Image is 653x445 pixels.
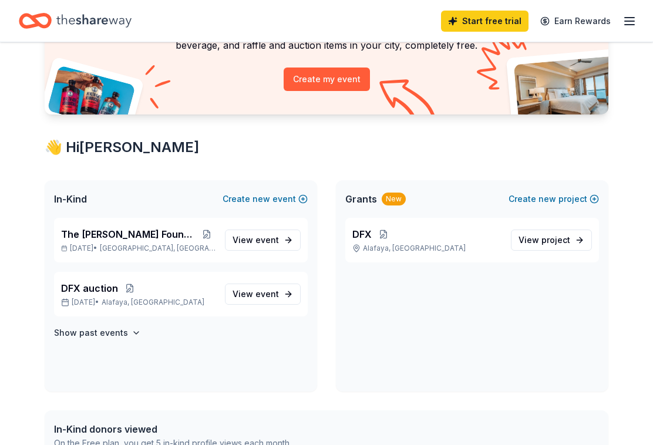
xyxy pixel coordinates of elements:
[441,11,529,32] a: Start free trial
[255,289,279,299] span: event
[233,287,279,301] span: View
[379,79,438,123] img: Curvy arrow
[19,7,132,35] a: Home
[541,235,570,245] span: project
[54,326,141,340] button: Show past events
[223,192,308,206] button: Createnewevent
[352,244,501,253] p: Alafaya, [GEOGRAPHIC_DATA]
[345,192,377,206] span: Grants
[54,192,87,206] span: In-Kind
[253,192,270,206] span: new
[61,227,198,241] span: The [PERSON_NAME] Foundation raffle
[511,230,592,251] a: View project
[519,233,570,247] span: View
[45,138,608,157] div: 👋 Hi [PERSON_NAME]
[225,230,301,251] a: View event
[233,233,279,247] span: View
[61,244,216,253] p: [DATE] •
[225,284,301,305] a: View event
[61,298,216,307] p: [DATE] •
[54,422,291,436] div: In-Kind donors viewed
[61,281,118,295] span: DFX auction
[509,192,599,206] button: Createnewproject
[538,192,556,206] span: new
[100,244,216,253] span: [GEOGRAPHIC_DATA], [GEOGRAPHIC_DATA]
[255,235,279,245] span: event
[382,193,406,205] div: New
[352,227,372,241] span: DFX
[102,298,204,307] span: Alafaya, [GEOGRAPHIC_DATA]
[54,326,128,340] h4: Show past events
[284,68,370,91] button: Create my event
[533,11,618,32] a: Earn Rewards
